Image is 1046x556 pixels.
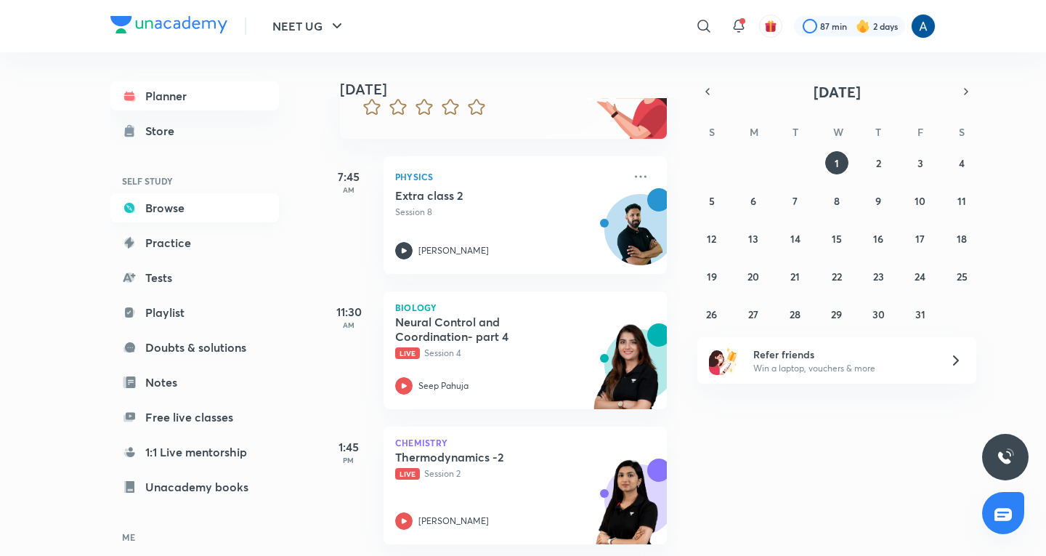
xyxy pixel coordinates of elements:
button: October 18, 2025 [950,227,973,250]
abbr: October 2, 2025 [876,156,881,170]
button: October 10, 2025 [909,189,932,212]
h6: ME [110,525,279,549]
h5: Extra class 2 [395,188,576,203]
p: Session 2 [395,467,623,480]
button: [DATE] [718,81,956,102]
button: avatar [759,15,782,38]
p: Session 4 [395,347,623,360]
abbr: October 1, 2025 [835,156,839,170]
button: October 24, 2025 [909,265,932,288]
abbr: October 25, 2025 [957,270,968,283]
button: October 5, 2025 [700,189,723,212]
p: AM [320,321,378,329]
h5: 1:45 [320,438,378,456]
p: Session 8 [395,206,623,219]
p: Physics [395,168,623,185]
button: October 7, 2025 [784,189,807,212]
p: AM [320,185,378,194]
img: ttu [997,448,1014,466]
p: PM [320,456,378,464]
abbr: October 21, 2025 [790,270,800,283]
abbr: October 27, 2025 [748,307,758,321]
abbr: October 14, 2025 [790,232,800,246]
abbr: October 9, 2025 [875,194,881,208]
button: October 28, 2025 [784,302,807,326]
abbr: October 7, 2025 [792,194,798,208]
button: October 17, 2025 [909,227,932,250]
abbr: October 4, 2025 [959,156,965,170]
button: October 30, 2025 [867,302,890,326]
abbr: October 15, 2025 [832,232,842,246]
p: [PERSON_NAME] [418,515,489,528]
p: Biology [395,303,655,312]
a: Planner [110,81,279,110]
a: Store [110,116,279,145]
abbr: October 30, 2025 [872,307,885,321]
abbr: October 8, 2025 [834,194,840,208]
abbr: Sunday [709,125,715,139]
button: October 11, 2025 [950,189,973,212]
img: unacademy [587,323,667,424]
button: October 16, 2025 [867,227,890,250]
a: Playlist [110,298,279,327]
a: Unacademy books [110,472,279,501]
button: October 12, 2025 [700,227,723,250]
div: Store [145,122,183,140]
button: October 29, 2025 [825,302,848,326]
abbr: October 19, 2025 [707,270,717,283]
button: October 8, 2025 [825,189,848,212]
button: October 13, 2025 [742,227,765,250]
button: October 21, 2025 [784,265,807,288]
a: Company Logo [110,16,227,37]
span: Live [395,468,420,480]
abbr: October 20, 2025 [747,270,759,283]
img: streak [856,19,870,33]
button: October 23, 2025 [867,265,890,288]
button: October 3, 2025 [909,151,932,174]
a: Doubts & solutions [110,333,279,362]
button: October 26, 2025 [700,302,723,326]
img: Company Logo [110,16,227,33]
abbr: October 5, 2025 [709,194,715,208]
abbr: Friday [917,125,923,139]
button: October 19, 2025 [700,265,723,288]
abbr: October 29, 2025 [831,307,842,321]
abbr: October 3, 2025 [917,156,923,170]
h4: [DATE] [340,81,681,98]
button: October 4, 2025 [950,151,973,174]
abbr: Thursday [875,125,881,139]
a: Browse [110,193,279,222]
button: October 20, 2025 [742,265,765,288]
a: Notes [110,368,279,397]
img: Anees Ahmed [911,14,936,39]
button: October 31, 2025 [909,302,932,326]
img: avatar [764,20,777,33]
abbr: Wednesday [833,125,843,139]
button: October 6, 2025 [742,189,765,212]
a: Tests [110,263,279,292]
abbr: Tuesday [792,125,798,139]
abbr: October 12, 2025 [707,232,716,246]
abbr: October 28, 2025 [790,307,800,321]
button: October 1, 2025 [825,151,848,174]
h5: 7:45 [320,168,378,185]
abbr: October 31, 2025 [915,307,925,321]
button: October 27, 2025 [742,302,765,326]
abbr: October 18, 2025 [957,232,967,246]
button: October 22, 2025 [825,265,848,288]
p: Win a laptop, vouchers & more [753,362,932,375]
button: NEET UG [264,12,354,41]
abbr: October 26, 2025 [706,307,717,321]
a: 1:1 Live mentorship [110,438,279,467]
abbr: October 16, 2025 [873,232,883,246]
abbr: October 17, 2025 [915,232,925,246]
abbr: October 11, 2025 [957,194,966,208]
img: Avatar [605,202,675,272]
a: Practice [110,228,279,257]
abbr: October 23, 2025 [873,270,884,283]
p: Chemistry [395,438,655,447]
abbr: October 10, 2025 [915,194,925,208]
h5: Neural Control and Coordination- part 4 [395,315,576,344]
span: [DATE] [814,82,861,102]
button: October 25, 2025 [950,265,973,288]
